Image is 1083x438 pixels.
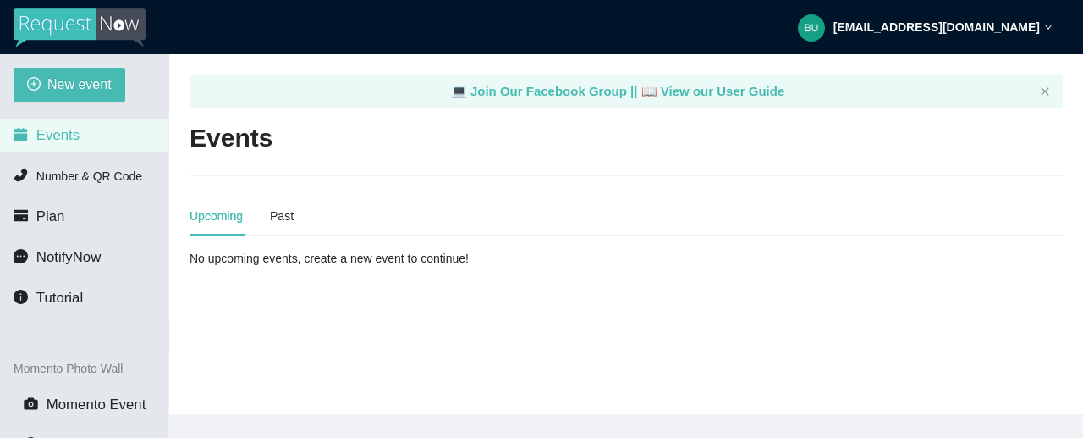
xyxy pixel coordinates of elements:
[36,169,142,183] span: Number & QR Code
[845,385,1083,438] iframe: LiveChat chat widget
[14,127,28,141] span: calendar
[270,207,294,225] div: Past
[451,84,641,98] a: laptop Join Our Facebook Group ||
[36,127,80,143] span: Events
[14,290,28,304] span: info-circle
[451,84,467,98] span: laptop
[47,396,146,413] span: Momento Event
[1040,86,1050,97] span: close
[36,290,83,306] span: Tutorial
[1040,86,1050,97] button: close
[190,249,471,268] div: No upcoming events, create a new event to continue!
[14,8,146,47] img: RequestNow
[24,396,38,411] span: camera
[1044,23,1053,31] span: down
[190,121,272,156] h2: Events
[14,208,28,223] span: credit-card
[14,249,28,263] span: message
[14,68,125,102] button: plus-circleNew event
[36,249,101,265] span: NotifyNow
[14,168,28,182] span: phone
[190,207,243,225] div: Upcoming
[641,84,785,98] a: laptop View our User Guide
[798,14,825,42] img: 07662e4d09af7917c33746ef8cd57b33
[27,77,41,93] span: plus-circle
[47,74,112,95] span: New event
[36,208,65,225] span: Plan
[641,84,657,98] span: laptop
[833,20,1040,34] strong: [EMAIL_ADDRESS][DOMAIN_NAME]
